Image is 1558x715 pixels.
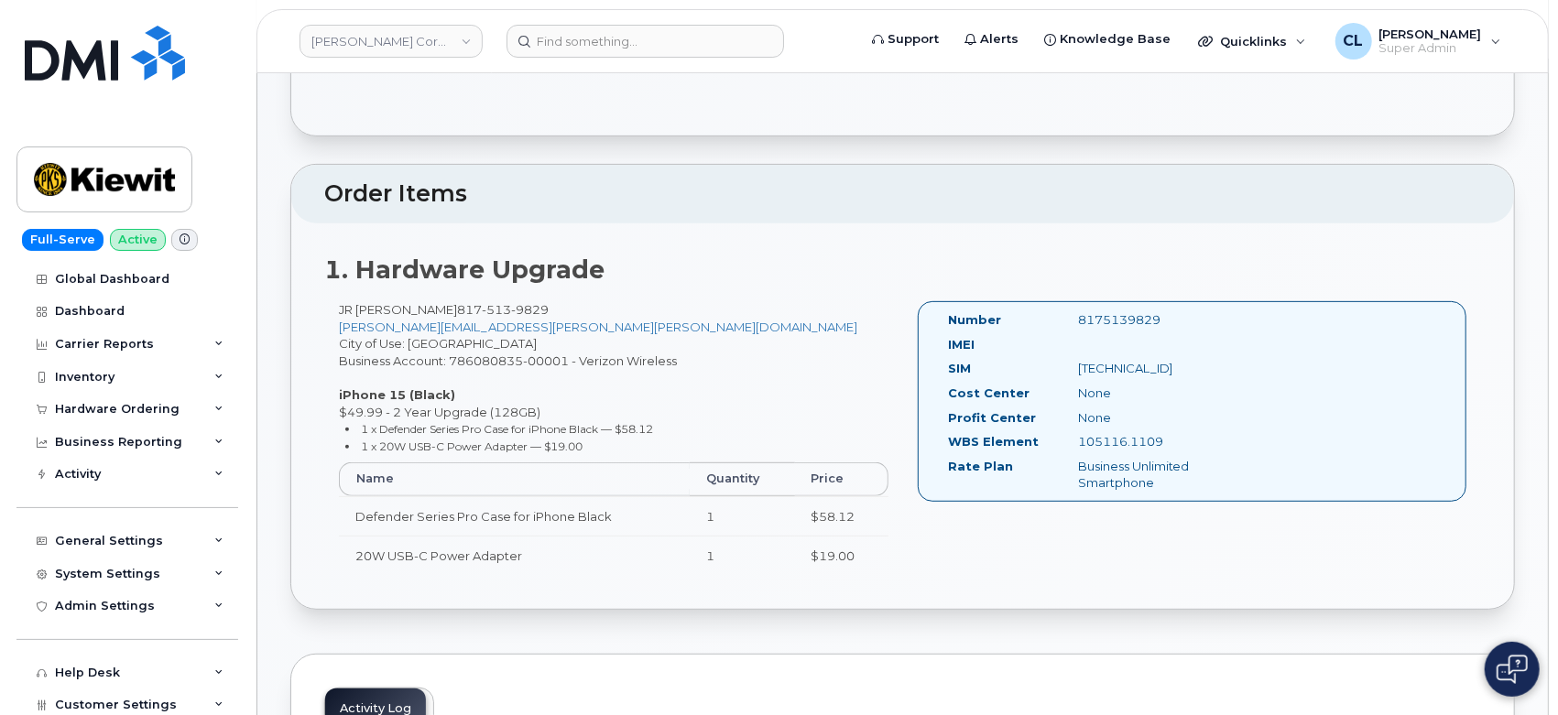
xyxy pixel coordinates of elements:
span: Super Admin [1379,41,1482,56]
div: Business Unlimited Smartphone [1064,458,1246,492]
strong: iPhone 15 (Black) [339,387,455,402]
a: Support [859,21,952,58]
label: Profit Center [949,409,1037,427]
span: CL [1344,30,1364,52]
span: Knowledge Base [1060,30,1171,49]
span: [PERSON_NAME] [1379,27,1482,41]
td: Defender Series Pro Case for iPhone Black [339,496,690,536]
label: WBS Element [949,433,1040,450]
label: IMEI [949,336,975,353]
div: Carl Larrison [1323,23,1514,60]
a: [PERSON_NAME][EMAIL_ADDRESS][PERSON_NAME][PERSON_NAME][DOMAIN_NAME] [339,320,857,334]
span: Quicklinks [1220,34,1287,49]
a: Kiewit Corporation [300,25,483,58]
td: $58.12 [795,496,888,536]
input: Find something... [507,25,784,58]
span: Support [888,30,939,49]
div: None [1064,409,1246,427]
th: Quantity [690,462,794,495]
td: 1 [690,536,794,576]
img: Open chat [1497,655,1528,684]
label: Number [949,311,1002,329]
label: Rate Plan [949,458,1014,475]
span: 817 [457,302,549,317]
strong: 1. Hardware Upgrade [324,255,605,285]
td: $19.00 [795,536,888,576]
small: 1 x Defender Series Pro Case for iPhone Black — $58.12 [362,422,654,436]
span: Alerts [980,30,1019,49]
div: [TECHNICAL_ID] [1064,360,1246,377]
div: 8175139829 [1064,311,1246,329]
span: 513 [482,302,511,317]
td: 20W USB-C Power Adapter [339,536,690,576]
small: 1 x 20W USB-C Power Adapter — $19.00 [362,439,583,453]
div: None [1064,385,1246,402]
div: JR [PERSON_NAME] City of Use: [GEOGRAPHIC_DATA] Business Account: 786080835-00001 - Verizon Wirel... [324,301,903,591]
a: Alerts [952,21,1031,58]
label: Cost Center [949,385,1030,402]
span: 9829 [511,302,549,317]
div: 105116.1109 [1064,433,1246,450]
h2: Order Items [324,181,1481,207]
th: Price [795,462,888,495]
div: Quicklinks [1185,23,1319,60]
a: Knowledge Base [1031,21,1183,58]
td: 1 [690,496,794,536]
label: SIM [949,360,972,377]
th: Name [339,462,690,495]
